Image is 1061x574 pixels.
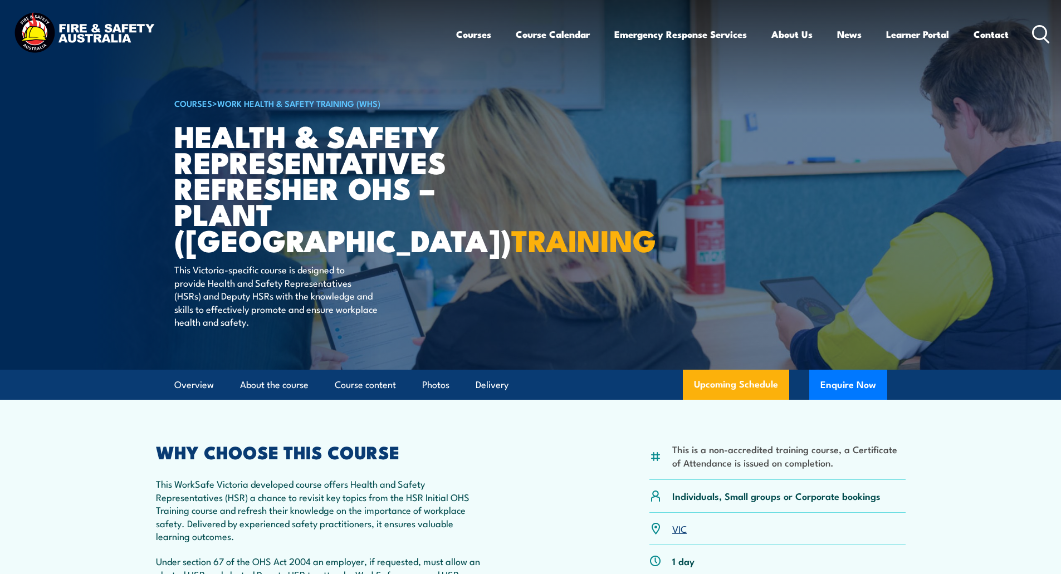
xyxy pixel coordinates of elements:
[422,370,449,400] a: Photos
[672,555,695,567] p: 1 day
[456,19,491,49] a: Courses
[156,444,481,459] h2: WHY CHOOSE THIS COURSE
[240,370,309,400] a: About the course
[974,19,1009,49] a: Contact
[886,19,949,49] a: Learner Portal
[174,370,214,400] a: Overview
[672,489,881,502] p: Individuals, Small groups or Corporate bookings
[174,96,449,110] h6: >
[511,216,656,262] strong: TRAINING
[476,370,509,400] a: Delivery
[672,443,906,469] li: This is a non-accredited training course, a Certificate of Attendance is issued on completion.
[771,19,813,49] a: About Us
[335,370,396,400] a: Course content
[614,19,747,49] a: Emergency Response Services
[683,370,789,400] a: Upcoming Schedule
[809,370,887,400] button: Enquire Now
[174,97,212,109] a: COURSES
[217,97,380,109] a: Work Health & Safety Training (WHS)
[516,19,590,49] a: Course Calendar
[672,522,687,535] a: VIC
[174,263,378,328] p: This Victoria-specific course is designed to provide Health and Safety Representatives (HSRs) and...
[174,122,449,253] h1: Health & Safety Representatives Refresher OHS – Plant ([GEOGRAPHIC_DATA])
[156,477,481,542] p: This WorkSafe Victoria developed course offers Health and Safety Representatives (HSR) a chance t...
[837,19,862,49] a: News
